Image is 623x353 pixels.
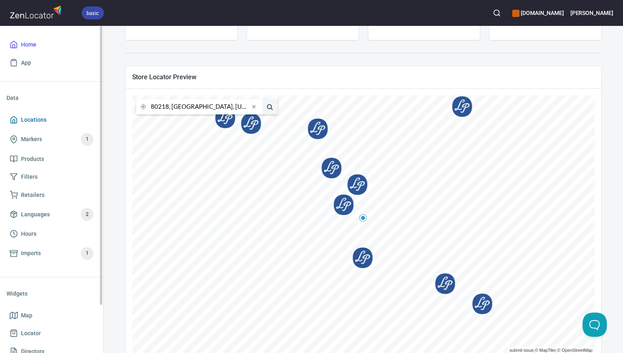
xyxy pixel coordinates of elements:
[6,168,97,186] a: Filters
[6,150,97,168] a: Products
[21,40,36,50] span: Home
[21,172,38,182] span: Filters
[6,111,97,129] a: Locations
[21,248,41,258] span: Imports
[512,10,520,17] button: color-CE600E
[6,324,97,342] a: Locator
[512,4,564,22] div: Manage your apps
[6,129,97,150] a: Markers1
[82,6,104,19] div: basic
[81,210,93,219] span: 2
[6,243,97,264] a: Imports1
[6,284,97,303] li: Widgets
[81,135,93,144] span: 1
[21,229,36,239] span: Hours
[6,186,97,204] a: Retailers
[6,54,97,72] a: App
[6,88,97,108] li: Data
[151,99,249,114] input: city or postal code
[6,225,97,243] a: Hours
[21,328,41,338] span: Locator
[583,313,607,337] iframe: Help Scout Beacon - Open
[132,73,595,81] span: Store Locator Preview
[81,249,93,258] span: 1
[21,58,31,68] span: App
[21,190,44,200] span: Retailers
[6,36,97,54] a: Home
[21,209,50,220] span: Languages
[82,9,104,17] span: basic
[570,4,613,22] button: [PERSON_NAME]
[21,311,32,321] span: Map
[570,8,613,17] h6: [PERSON_NAME]
[512,8,564,17] h6: [DOMAIN_NAME]
[6,306,97,325] a: Map
[21,115,46,125] span: Locations
[21,134,42,144] span: Markers
[6,204,97,225] a: Languages2
[10,3,64,21] img: zenlocator
[21,154,44,164] span: Products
